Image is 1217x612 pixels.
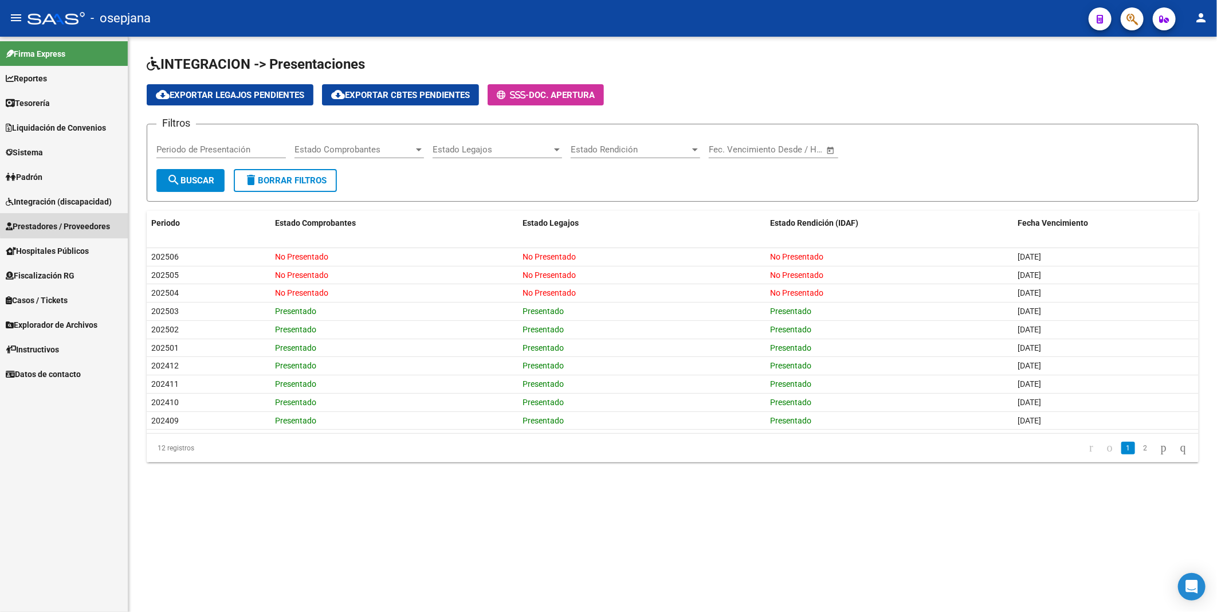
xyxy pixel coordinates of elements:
span: Presentado [523,379,564,389]
span: Presentado [770,307,811,316]
datatable-header-cell: Estado Legajos [518,211,765,236]
span: Estado Legajos [433,144,552,155]
span: Padrón [6,171,42,183]
span: Estado Comprobantes [295,144,414,155]
a: go to first page [1084,442,1098,454]
span: No Presentado [275,252,328,261]
span: Fiscalización RG [6,269,74,282]
span: 202502 [151,325,179,334]
span: Presentado [275,343,316,352]
button: Exportar Cbtes Pendientes [322,84,479,105]
span: Presentado [523,325,564,334]
span: [DATE] [1018,288,1041,297]
span: [DATE] [1018,379,1041,389]
a: go to previous page [1102,442,1118,454]
a: 1 [1121,442,1135,454]
span: INTEGRACION -> Presentaciones [147,56,365,72]
span: 202409 [151,416,179,425]
mat-icon: cloud_download [331,88,345,101]
mat-icon: menu [9,11,23,25]
a: go to last page [1175,442,1191,454]
input: Start date [709,144,746,155]
span: - [497,90,529,100]
span: [DATE] [1018,307,1041,316]
span: No Presentado [523,252,576,261]
span: Datos de contacto [6,368,81,380]
span: Sistema [6,146,43,159]
div: Open Intercom Messenger [1178,573,1206,601]
span: Presentado [523,361,564,370]
span: Doc. Apertura [529,90,595,100]
span: Presentado [275,398,316,407]
span: Presentado [523,343,564,352]
span: 202505 [151,270,179,280]
span: No Presentado [523,288,576,297]
span: Fecha Vencimiento [1018,218,1088,227]
span: Presentado [770,398,811,407]
span: 202506 [151,252,179,261]
span: Presentado [523,398,564,407]
span: Liquidación de Convenios [6,121,106,134]
span: [DATE] [1018,252,1041,261]
span: - osepjana [91,6,151,31]
span: Presentado [770,325,811,334]
span: [DATE] [1018,416,1041,425]
span: Estado Legajos [523,218,579,227]
a: go to next page [1156,442,1172,454]
span: [DATE] [1018,343,1041,352]
span: [DATE] [1018,398,1041,407]
span: 202504 [151,288,179,297]
span: 202410 [151,398,179,407]
span: Estado Comprobantes [275,218,356,227]
span: 202411 [151,379,179,389]
span: No Presentado [770,252,823,261]
mat-icon: search [167,173,180,187]
span: Buscar [167,175,214,186]
span: [DATE] [1018,325,1041,334]
datatable-header-cell: Estado Comprobantes [270,211,518,236]
input: End date [756,144,812,155]
li: page 1 [1120,438,1137,458]
span: Presentado [275,416,316,425]
span: Presentado [770,416,811,425]
span: 202412 [151,361,179,370]
span: No Presentado [770,288,823,297]
span: Presentado [523,416,564,425]
span: [DATE] [1018,361,1041,370]
span: Exportar Legajos Pendientes [156,90,304,100]
span: Reportes [6,72,47,85]
span: Instructivos [6,343,59,356]
mat-icon: person [1194,11,1208,25]
span: 202501 [151,343,179,352]
span: Integración (discapacidad) [6,195,112,208]
span: Hospitales Públicos [6,245,89,257]
span: Tesorería [6,97,50,109]
span: Presentado [770,379,811,389]
button: Buscar [156,169,225,192]
span: Presentado [275,379,316,389]
span: No Presentado [275,288,328,297]
span: Periodo [151,218,180,227]
span: No Presentado [523,270,576,280]
span: 202503 [151,307,179,316]
mat-icon: cloud_download [156,88,170,101]
span: No Presentado [275,270,328,280]
button: Exportar Legajos Pendientes [147,84,313,105]
span: Presentado [275,325,316,334]
button: Open calendar [825,144,838,157]
mat-icon: delete [244,173,258,187]
div: 12 registros [147,434,355,462]
button: Borrar Filtros [234,169,337,192]
a: 2 [1139,442,1152,454]
span: Presentado [275,307,316,316]
h3: Filtros [156,115,196,131]
span: Estado Rendición (IDAF) [770,218,858,227]
span: Presentado [275,361,316,370]
span: Explorador de Archivos [6,319,97,331]
span: Borrar Filtros [244,175,327,186]
datatable-header-cell: Estado Rendición (IDAF) [765,211,1013,236]
span: Presentado [523,307,564,316]
span: Exportar Cbtes Pendientes [331,90,470,100]
li: page 2 [1137,438,1154,458]
button: -Doc. Apertura [488,84,604,105]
